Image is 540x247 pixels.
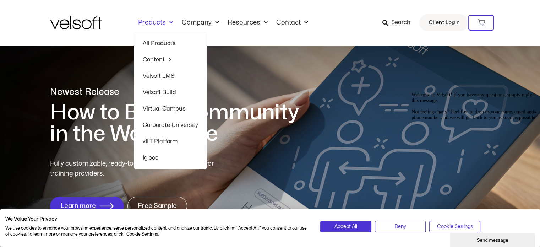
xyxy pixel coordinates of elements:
[143,150,198,166] a: Iglooo
[143,133,198,150] a: vILT Platform
[3,3,131,31] span: Welcome to Velsoft! If you have any questions, simply reply to this message. Not feeling chatty? ...
[334,223,357,231] span: Accept All
[382,17,415,29] a: Search
[127,197,187,216] a: Free Sample
[3,3,131,31] div: Welcome to Velsoft! If you have any questions, simply reply to this message.Not feeling chatty? F...
[419,14,468,31] a: Client Login
[134,19,312,27] nav: Menu
[5,225,310,237] p: We use cookies to enhance your browsing experience, serve personalized content, and analyze our t...
[143,117,198,133] a: Corporate University
[143,101,198,117] a: Virtual Campus
[143,84,198,101] a: Velsoft Build
[178,19,223,27] a: CompanyMenu Toggle
[50,16,102,29] img: Velsoft Training Materials
[143,68,198,84] a: Velsoft LMS
[134,19,178,27] a: ProductsMenu Toggle
[428,18,459,27] span: Client Login
[50,86,309,98] p: Newest Release
[394,223,406,231] span: Deny
[143,52,198,68] a: ContentMenu Toggle
[320,221,371,232] button: Accept all cookies
[50,197,124,216] a: Learn more
[134,32,207,169] ul: ProductsMenu Toggle
[272,19,312,27] a: ContactMenu Toggle
[143,35,198,52] a: All Products
[223,19,272,27] a: ResourcesMenu Toggle
[5,216,310,222] h2: We Value Your Privacy
[50,159,227,179] p: Fully customizable, ready-to-deliver training content for training providers.
[450,231,536,247] iframe: chat widget
[391,18,410,27] span: Search
[409,89,536,229] iframe: chat widget
[375,221,426,232] button: Deny all cookies
[50,102,309,145] h1: How to Build Community in the Workplace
